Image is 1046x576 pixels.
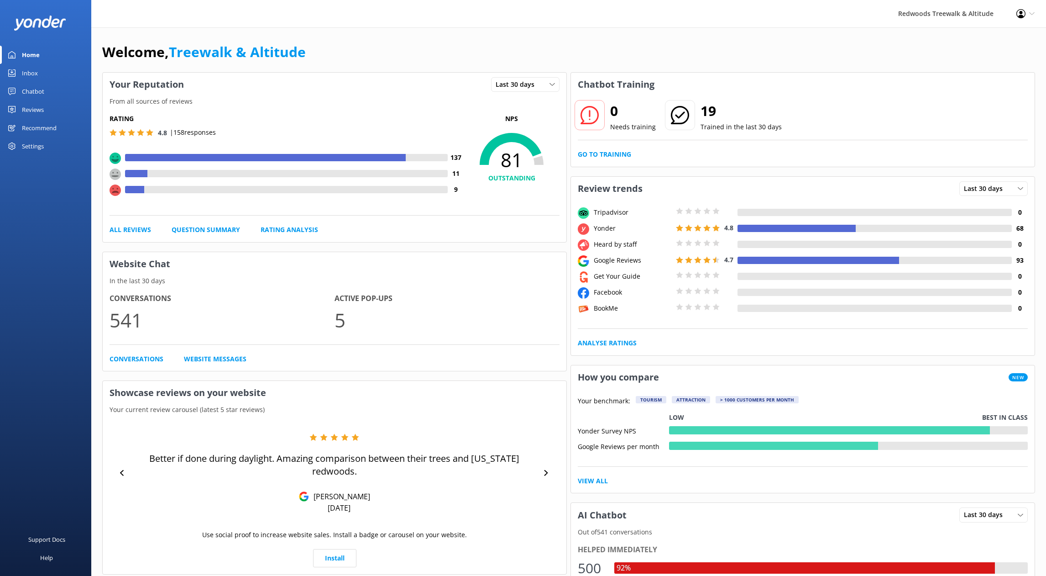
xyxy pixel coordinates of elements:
h4: 11 [448,169,464,179]
h4: 0 [1012,287,1028,297]
h3: Showcase reviews on your website [103,381,566,405]
div: BookMe [591,303,674,313]
a: Treewalk & Altitude [169,42,306,61]
div: 92% [614,562,633,574]
h4: OUTSTANDING [464,173,560,183]
a: Install [313,549,356,567]
p: In the last 30 days [103,276,566,286]
h4: 0 [1012,303,1028,313]
p: [PERSON_NAME] [309,491,370,502]
p: | 158 responses [170,127,216,137]
span: 81 [464,148,560,171]
p: Your current review carousel (latest 5 star reviews) [103,405,566,415]
div: Facebook [591,287,674,297]
span: New [1009,373,1028,381]
h4: 0 [1012,271,1028,281]
p: Needs training [610,122,656,132]
h3: How you compare [571,365,666,389]
p: Out of 541 conversations [571,527,1035,537]
div: Inbox [22,64,38,82]
a: Go to Training [578,149,631,159]
div: Heard by staff [591,239,674,249]
div: Helped immediately [578,544,1028,556]
div: Google Reviews [591,255,674,265]
div: Get Your Guide [591,271,674,281]
a: Rating Analysis [261,225,318,235]
p: Trained in the last 30 days [701,122,782,132]
div: Help [40,549,53,567]
h4: 137 [448,153,464,163]
a: Analyse Ratings [578,338,637,348]
h3: Chatbot Training [571,73,661,96]
h4: 0 [1012,239,1028,249]
h3: Website Chat [103,252,566,276]
div: Yonder Survey NPS [578,426,669,434]
img: yonder-white-logo.png [14,16,66,31]
a: All Reviews [110,225,151,235]
p: Better if done during daylight. Amazing comparison between their trees and [US_STATE] redwoods. [132,452,537,478]
a: Question Summary [172,225,240,235]
span: 4.8 [158,128,167,137]
span: Last 30 days [496,79,540,90]
div: Settings [22,137,44,155]
a: Website Messages [184,354,246,364]
div: Recommend [22,119,57,137]
p: NPS [464,114,560,124]
h4: 9 [448,185,464,195]
h5: Rating [110,114,464,124]
div: Chatbot [22,82,44,100]
h3: AI Chatbot [571,503,633,527]
span: 4.7 [724,255,733,264]
div: Attraction [672,396,710,403]
h4: 0 [1012,207,1028,217]
p: Best in class [982,412,1028,423]
p: Your benchmark: [578,396,630,407]
h1: Welcome, [102,41,306,63]
p: 5 [335,305,560,335]
h4: Active Pop-ups [335,293,560,305]
h2: 19 [701,100,782,122]
p: From all sources of reviews [103,96,566,106]
div: Home [22,46,40,64]
div: Support Docs [28,530,65,549]
p: [DATE] [328,503,350,513]
h4: 93 [1012,255,1028,265]
h2: 0 [610,100,656,122]
p: 541 [110,305,335,335]
p: Use social proof to increase website sales. Install a badge or carousel on your website. [202,530,467,540]
span: Last 30 days [964,510,1008,520]
h4: 68 [1012,223,1028,233]
div: Google Reviews per month [578,442,669,450]
a: View All [578,476,608,486]
h3: Review trends [571,177,649,201]
p: Low [669,412,684,423]
span: 4.8 [724,223,733,232]
div: Tourism [636,396,666,403]
a: Conversations [110,354,163,364]
h3: Your Reputation [103,73,191,96]
div: > 1000 customers per month [716,396,799,403]
h4: Conversations [110,293,335,305]
img: Google Reviews [299,491,309,502]
div: Yonder [591,223,674,233]
span: Last 30 days [964,184,1008,194]
div: Reviews [22,100,44,119]
div: Tripadvisor [591,207,674,217]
